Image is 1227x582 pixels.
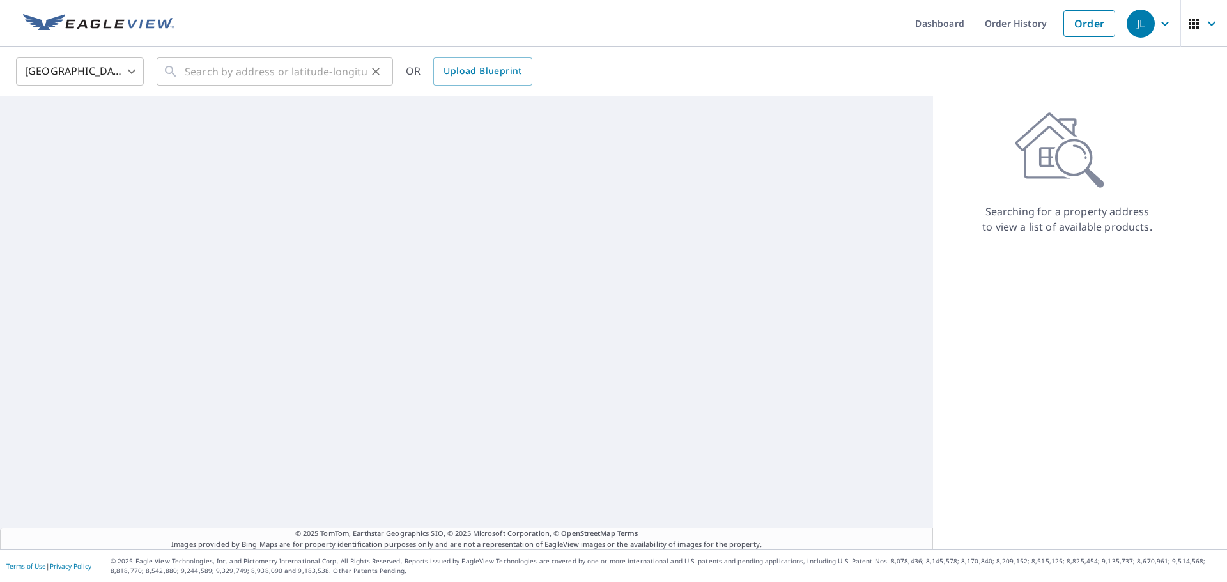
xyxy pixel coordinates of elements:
div: JL [1127,10,1155,38]
a: OpenStreetMap [561,528,615,538]
p: © 2025 Eagle View Technologies, Inc. and Pictometry International Corp. All Rights Reserved. Repo... [111,556,1221,576]
a: Terms of Use [6,562,46,571]
a: Upload Blueprint [433,57,532,86]
button: Clear [367,63,385,80]
div: OR [406,57,532,86]
input: Search by address or latitude-longitude [185,54,367,89]
a: Privacy Policy [50,562,91,571]
span: Upload Blueprint [444,63,521,79]
a: Order [1063,10,1115,37]
p: Searching for a property address to view a list of available products. [982,204,1153,234]
div: [GEOGRAPHIC_DATA] [16,54,144,89]
img: EV Logo [23,14,174,33]
span: © 2025 TomTom, Earthstar Geographics SIO, © 2025 Microsoft Corporation, © [295,528,638,539]
p: | [6,562,91,570]
a: Terms [617,528,638,538]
